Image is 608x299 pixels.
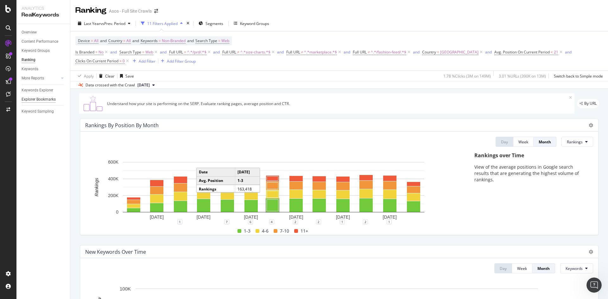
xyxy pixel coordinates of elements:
span: Keywords [566,266,583,271]
button: Rankings [561,137,593,147]
button: Month [532,263,555,273]
div: and [277,49,284,55]
span: Country [108,38,122,43]
div: Rankings By Position By Month [85,122,159,128]
span: Full URL [353,49,367,55]
button: and [413,49,420,55]
span: [GEOGRAPHIC_DATA] [440,48,478,57]
span: Clicks On Current Period [75,58,118,64]
span: ≠ [301,49,303,55]
text: 600K [108,160,118,165]
div: 1 [340,219,345,224]
text: Rankings [94,178,99,196]
a: Overview [22,29,66,36]
div: Data crossed with the Crawl [85,82,135,88]
div: Understand how your site is performing on the SERP. Evaluate ranking pages, average position and ... [107,101,569,106]
text: [DATE] [336,215,350,220]
img: C0S+odjvPe+dCwPhcw0W2jU4KOcefU0IcxbkVEfgJ6Ft4vBgsVVQAAAABJRU5ErkJggg== [82,96,104,111]
span: Avg. Position On Current Period [494,49,550,55]
text: 0 [116,210,118,215]
div: and [565,49,572,55]
span: Segments [206,21,223,26]
span: = [218,38,220,43]
span: and [132,38,139,43]
button: and [485,49,492,55]
div: Keyword Sampling [22,108,54,115]
button: Last YearvsPrev. Period [75,18,133,28]
text: 200K [108,193,118,198]
div: and [110,49,117,55]
div: and [213,49,220,55]
text: [DATE] [289,215,303,220]
div: Add Filter [139,59,155,64]
div: legacy label [577,99,599,108]
div: 1 [177,219,182,224]
span: = [95,49,98,55]
div: 11 Filters Applied [147,21,178,26]
button: Switch back to Simple mode [551,71,603,81]
div: 7 [224,219,229,224]
span: > [119,58,122,64]
a: Ranking [22,57,66,63]
button: Day [494,263,512,273]
span: = [437,49,439,55]
div: Explorer Bookmarks [22,96,56,103]
span: and [187,38,194,43]
div: Switch back to Simple mode [554,73,603,79]
span: 1-3 [244,227,250,235]
a: Keyword Sampling [22,108,66,115]
div: Apply [84,73,94,79]
div: Add Filter Group [167,59,196,64]
div: arrow-right-arrow-left [154,9,158,13]
svg: A chart. [85,159,462,222]
p: View of the average positions in Google search results that are generating the highest volume of ... [474,164,587,183]
button: Week [513,137,534,147]
button: Add Filter Group [158,57,196,65]
span: Rankings [567,139,583,145]
span: All [94,36,98,45]
div: Keywords [22,66,38,72]
div: 3.01 % URLs ( 390K on 13M ) [499,73,546,79]
div: Month [539,139,551,145]
span: 21 [554,48,558,57]
span: ^.*/fashion-feed/.*$ [371,48,406,57]
div: More Reports [22,75,44,82]
text: [DATE] [383,215,397,220]
span: vs Prev. Period [100,21,125,26]
span: ^.*marketplace.*$ [304,48,337,57]
span: ^.*size-charts.*$ [240,48,270,57]
span: Non-Branded [162,36,186,45]
div: Month [537,266,550,271]
span: 4-6 [262,227,269,235]
button: 11 Filters Applied [138,18,185,28]
button: and [344,49,350,55]
span: Search Type [119,49,141,55]
text: 400K [108,176,118,181]
div: New Keywords Over Time [85,249,146,255]
div: Ranking [75,5,106,16]
text: [DATE] [197,215,211,220]
div: Day [501,139,508,145]
div: 1 [387,219,392,224]
span: No [98,48,104,57]
a: Keywords Explorer [22,87,66,94]
div: Week [518,139,528,145]
div: RealKeywords [22,11,65,19]
span: All [126,36,131,45]
div: Week [517,266,527,271]
button: Segments [196,18,226,28]
div: 4 [269,219,274,224]
div: Ranking [22,57,35,63]
iframe: Intercom live chat [586,277,602,293]
a: More Reports [22,75,59,82]
div: Save [125,73,134,79]
div: 2 [316,219,321,224]
div: and [160,49,167,55]
button: Day [496,137,513,147]
button: [DATE] [135,81,157,89]
span: Search Type [195,38,217,43]
span: Full URL [169,49,183,55]
div: 6 [248,219,253,224]
div: Content Performance [22,38,58,45]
